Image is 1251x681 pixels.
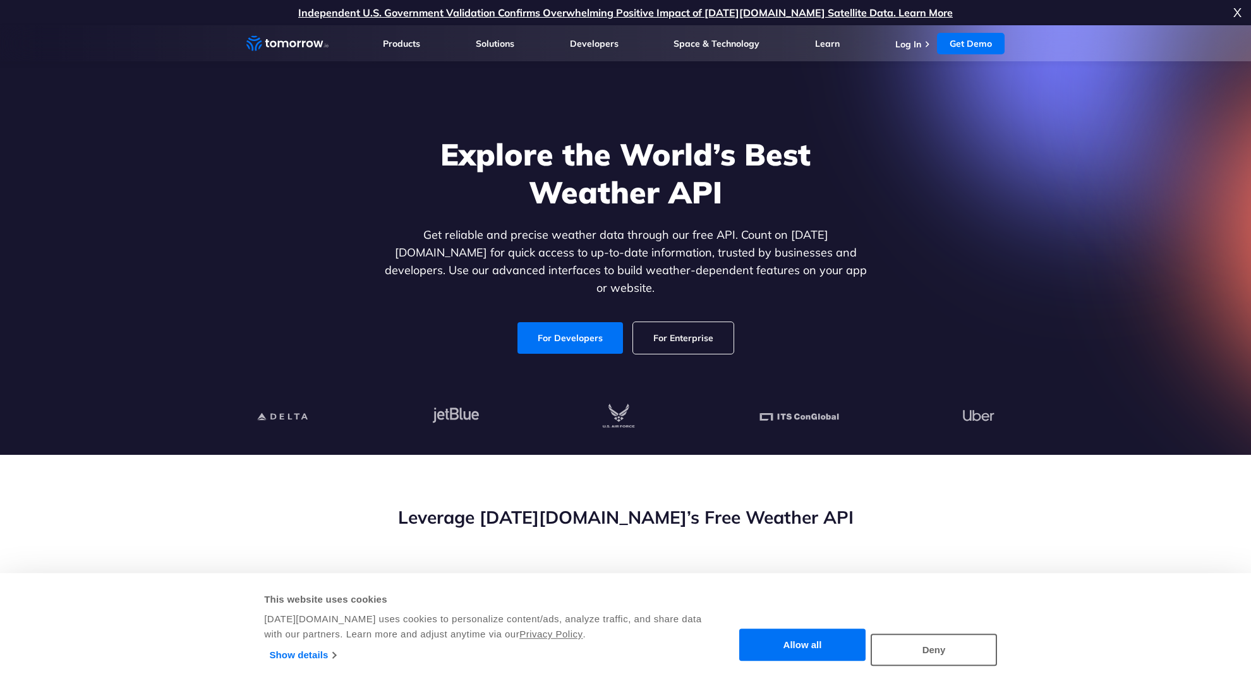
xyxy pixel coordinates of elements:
[937,33,1005,54] a: Get Demo
[264,612,703,642] div: [DATE][DOMAIN_NAME] uses cookies to personalize content/ads, analyze traffic, and share data with...
[815,38,840,49] a: Learn
[739,629,866,661] button: Allow all
[519,629,583,639] a: Privacy Policy
[264,592,703,607] div: This website uses cookies
[382,135,869,211] h1: Explore the World’s Best Weather API
[570,38,619,49] a: Developers
[871,634,997,666] button: Deny
[633,322,734,354] a: For Enterprise
[895,39,921,50] a: Log In
[246,505,1005,529] h2: Leverage [DATE][DOMAIN_NAME]’s Free Weather API
[383,38,420,49] a: Products
[246,34,329,53] a: Home link
[476,38,514,49] a: Solutions
[298,6,953,19] a: Independent U.S. Government Validation Confirms Overwhelming Positive Impact of [DATE][DOMAIN_NAM...
[517,322,623,354] a: For Developers
[674,38,759,49] a: Space & Technology
[270,646,336,665] a: Show details
[382,226,869,297] p: Get reliable and precise weather data through our free API. Count on [DATE][DOMAIN_NAME] for quic...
